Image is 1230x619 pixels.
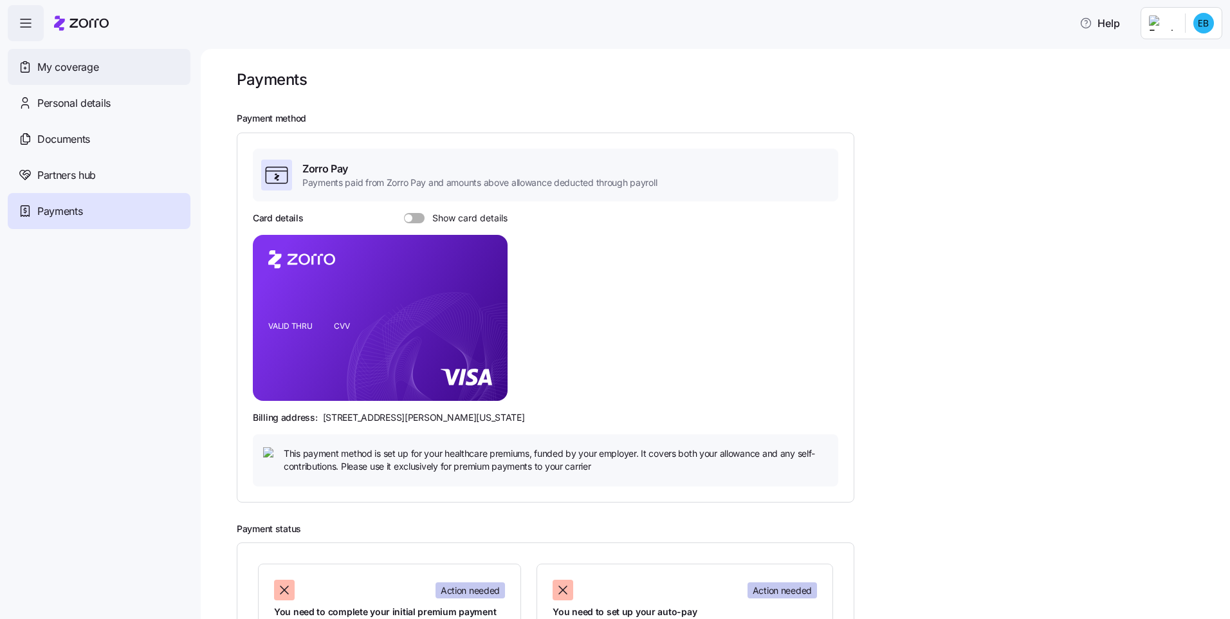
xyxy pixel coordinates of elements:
img: Employer logo [1149,15,1175,31]
tspan: VALID THRU [268,321,313,331]
span: Personal details [37,95,111,111]
span: Action needed [441,584,500,597]
span: Action needed [753,584,812,597]
span: Documents [37,131,90,147]
tspan: CVV [334,321,350,331]
span: This payment method is set up for your healthcare premiums, funded by your employer. It covers bo... [284,447,828,474]
span: Partners hub [37,167,96,183]
span: [STREET_ADDRESS][PERSON_NAME][US_STATE] [323,411,525,424]
h2: Payment method [237,113,1212,125]
h2: Payment status [237,523,1212,535]
img: f51eedeebcdd943de5f536d325c9194a [1193,13,1214,33]
a: Personal details [8,85,190,121]
span: Zorro Pay [302,161,657,177]
span: My coverage [37,59,98,75]
span: You need to complete your initial premium payment [274,605,505,618]
h1: Payments [237,69,307,89]
a: Partners hub [8,157,190,193]
a: Documents [8,121,190,157]
h3: Card details [253,212,304,225]
span: You need to set up your auto-pay [553,605,817,618]
a: Payments [8,193,190,229]
a: My coverage [8,49,190,85]
span: Payments [37,203,82,219]
button: Help [1069,10,1130,36]
span: Billing address: [253,411,318,424]
img: icon bulb [263,447,279,463]
span: Help [1079,15,1120,31]
span: Payments paid from Zorro Pay and amounts above allowance deducted through payroll [302,176,657,189]
span: Show card details [425,213,508,223]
